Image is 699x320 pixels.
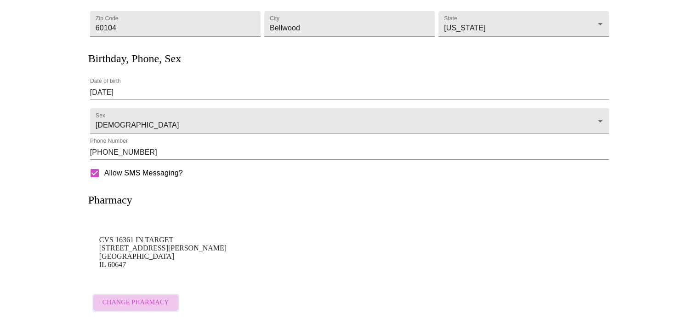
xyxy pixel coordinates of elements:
[90,139,128,144] label: Phone Number
[104,168,183,179] span: Allow SMS Messaging?
[102,297,169,308] span: Change Pharmacy
[88,52,181,65] h3: Birthday, Phone, Sex
[92,294,179,312] button: Change Pharmacy
[438,11,609,37] div: [US_STATE]
[90,79,121,84] label: Date of birth
[88,194,132,206] h3: Pharmacy
[90,108,609,134] div: [DEMOGRAPHIC_DATA]
[99,236,600,269] p: CVS 16361 IN TARGET [STREET_ADDRESS][PERSON_NAME] [GEOGRAPHIC_DATA] IL 60647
